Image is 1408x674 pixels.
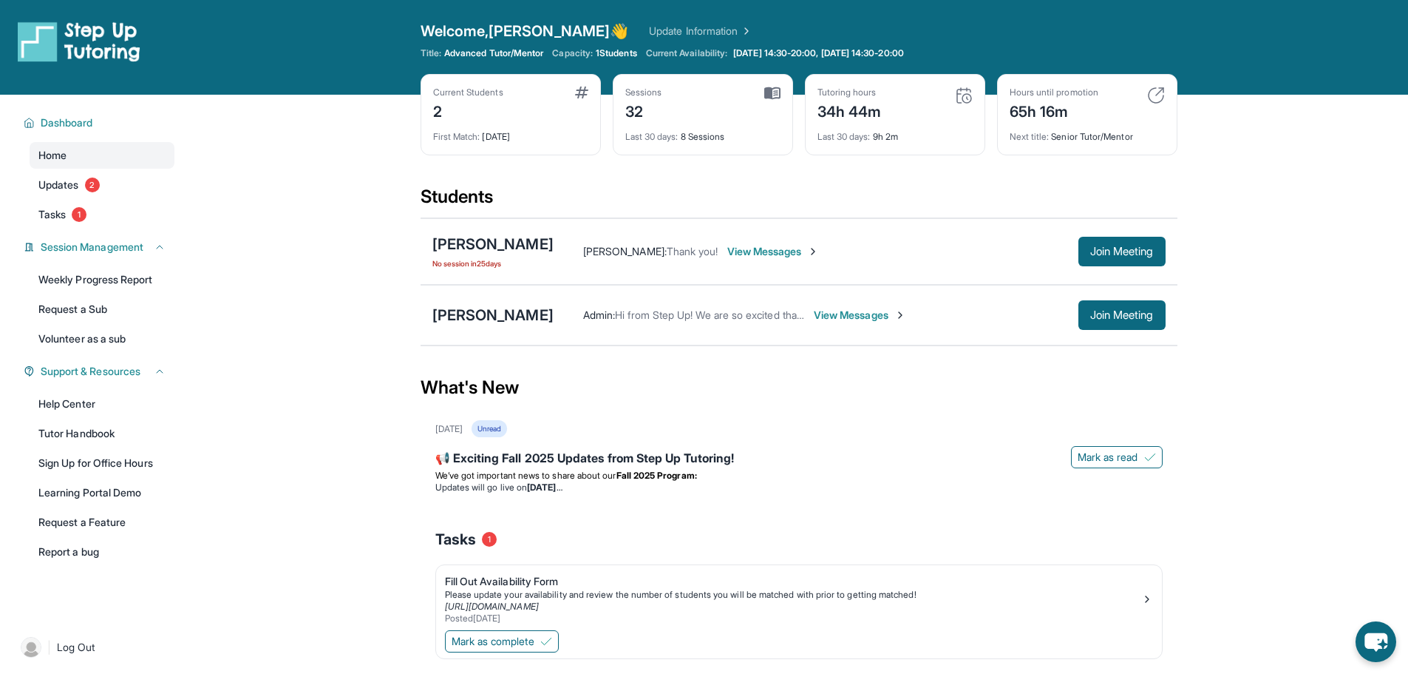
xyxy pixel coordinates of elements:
[30,266,174,293] a: Weekly Progress Report
[733,47,904,59] span: [DATE] 14:30-20:00, [DATE] 14:30-20:00
[540,636,552,647] img: Mark as complete
[30,420,174,447] a: Tutor Handbook
[730,47,907,59] a: [DATE] 14:30-20:00, [DATE] 14:30-20:00
[1090,311,1154,320] span: Join Meeting
[421,355,1177,420] div: What's New
[435,423,463,435] div: [DATE]
[616,470,697,481] strong: Fall 2025 Program:
[433,122,588,143] div: [DATE]
[1090,247,1154,256] span: Join Meeting
[72,207,86,222] span: 1
[817,98,882,122] div: 34h 44m
[817,87,882,98] div: Tutoring hours
[1144,451,1156,463] img: Mark as read
[30,326,174,352] a: Volunteer as a sub
[625,98,662,122] div: 32
[482,532,497,547] span: 1
[35,364,166,379] button: Support & Resources
[649,24,752,38] a: Update Information
[817,131,871,142] span: Last 30 days :
[30,539,174,565] a: Report a bug
[445,589,1141,601] div: Please update your availability and review the number of students you will be matched with prior ...
[1010,131,1050,142] span: Next title :
[1071,446,1163,468] button: Mark as read
[445,574,1141,589] div: Fill Out Availability Form
[583,309,615,321] span: Admin :
[452,634,534,649] span: Mark as complete
[85,178,100,192] span: 2
[894,309,906,321] img: Chevron-Right
[727,244,820,259] span: View Messages
[38,178,79,192] span: Updates
[646,47,727,59] span: Current Availability:
[955,87,973,104] img: card
[38,207,66,222] span: Tasks
[30,142,174,169] a: Home
[445,630,559,653] button: Mark as complete
[435,470,616,481] span: We’ve got important news to share about our
[1356,621,1396,662] button: chat-button
[421,185,1177,218] div: Students
[18,21,140,62] img: logo
[1147,87,1165,104] img: card
[764,87,780,100] img: card
[527,482,562,493] strong: [DATE]
[1078,237,1166,266] button: Join Meeting
[30,450,174,476] a: Sign Up for Office Hours
[432,305,554,326] div: [PERSON_NAME]
[552,47,593,59] span: Capacity:
[433,98,503,122] div: 2
[35,240,166,255] button: Session Management
[30,509,174,536] a: Request a Feature
[38,148,67,163] span: Home
[445,613,1141,624] div: Posted [DATE]
[625,122,780,143] div: 8 Sessions
[21,637,41,658] img: user-img
[421,47,441,59] span: Title:
[436,565,1162,627] a: Fill Out Availability FormPlease update your availability and review the number of students you w...
[814,308,906,323] span: View Messages
[432,234,554,255] div: [PERSON_NAME]
[57,640,95,655] span: Log Out
[433,87,503,98] div: Current Students
[421,21,629,41] span: Welcome, [PERSON_NAME] 👋
[30,391,174,417] a: Help Center
[35,115,166,130] button: Dashboard
[738,24,752,38] img: Chevron Right
[583,245,667,257] span: [PERSON_NAME] :
[41,364,140,379] span: Support & Resources
[433,131,480,142] span: First Match :
[30,296,174,323] a: Request a Sub
[575,87,588,98] img: card
[41,240,143,255] span: Session Management
[15,631,174,664] a: |Log Out
[30,172,174,198] a: Updates2
[435,449,1163,470] div: 📢 Exciting Fall 2025 Updates from Step Up Tutoring!
[432,257,554,269] span: No session in 25 days
[30,201,174,228] a: Tasks1
[41,115,93,130] span: Dashboard
[1078,450,1138,465] span: Mark as read
[1078,300,1166,330] button: Join Meeting
[817,122,973,143] div: 9h 2m
[444,47,543,59] span: Advanced Tutor/Mentor
[596,47,637,59] span: 1 Students
[435,529,476,550] span: Tasks
[1010,98,1098,122] div: 65h 16m
[47,638,51,656] span: |
[667,245,718,257] span: Thank you!
[1010,122,1165,143] div: Senior Tutor/Mentor
[625,131,679,142] span: Last 30 days :
[1010,87,1098,98] div: Hours until promotion
[807,246,819,257] img: Chevron-Right
[445,601,539,612] a: [URL][DOMAIN_NAME]
[435,482,1163,493] li: Updates will go live on
[625,87,662,98] div: Sessions
[472,420,507,437] div: Unread
[30,479,174,506] a: Learning Portal Demo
